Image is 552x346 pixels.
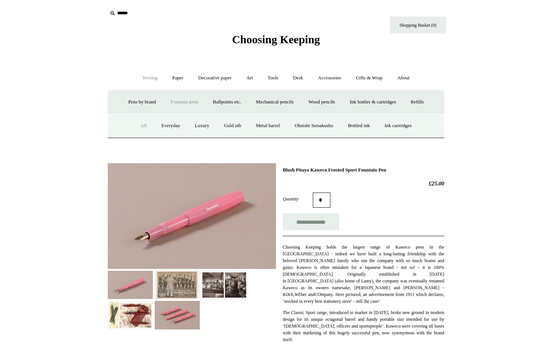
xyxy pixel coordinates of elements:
[315,292,321,297] i: CO
[249,116,287,136] a: Metal barrel
[164,92,205,112] a: Fountain pens
[288,116,340,136] a: Ohnishi Seisakusho
[122,92,163,112] a: Pens by brand
[108,271,153,299] img: Blush Pitaya Kaweco Frosted Sport Fountain Pen
[283,310,444,342] span: The Classic Sport range, introduced to market in [DATE], broke new ground in modern design for it...
[155,271,200,299] img: Blush Pitaya Kaweco Frosted Sport Fountain Pen
[283,167,444,173] h1: Blush Pitaya Kaweco Frosted Sport Fountain Pen
[155,116,187,136] a: Everyday
[217,116,248,136] a: Gold nib
[249,92,300,112] a: Mechanical pencils
[240,68,259,88] a: Art
[136,68,164,88] a: Writing
[232,39,320,44] a: Choosing Keeping
[261,68,285,88] a: Tools
[192,68,238,88] a: Decorative paper
[349,68,389,88] a: Gifts & Wrap
[283,244,444,305] p: Choosing Keeping holds the largest range of Kaweco pens in the [GEOGRAPHIC_DATA] - indeed we have...
[206,92,248,112] a: Ballpoints etc.
[108,301,153,329] img: Blush Pitaya Kaweco Frosted Sport Fountain Pen
[108,163,276,269] img: Blush Pitaya Kaweco Frosted Sport Fountain Pen
[378,116,418,136] a: Ink cartridges
[341,116,377,136] a: Bottled ink
[202,271,247,299] img: Blush Pitaya Kaweco Frosted Sport Fountain Pen
[134,116,154,136] a: All
[188,116,216,136] a: Luxury
[232,33,320,46] span: Choosing Keeping
[390,17,446,33] a: Shopping Basket (0)
[155,301,200,329] img: Blush Pitaya Kaweco Frosted Sport Fountain Pen
[404,92,431,112] a: Refills
[283,180,444,187] h2: £25.00
[391,68,416,88] a: About
[283,292,289,297] i: KO
[294,292,301,297] i: WE
[343,92,403,112] a: Ink bottles & cartridges
[287,68,310,88] a: Desk
[166,68,190,88] a: Paper
[283,196,313,202] label: Quantity
[302,92,342,112] a: Wood pencils
[311,68,348,88] a: Accessories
